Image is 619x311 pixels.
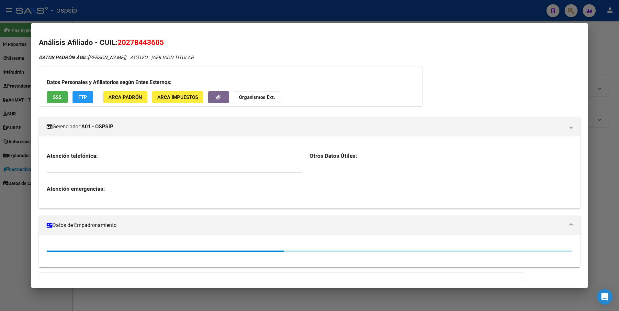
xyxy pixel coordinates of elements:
[47,221,565,229] mat-panel-title: Datos de Empadronamiento
[53,94,62,100] span: SSS
[47,152,302,159] h3: Atención telefónica:
[309,152,572,159] h3: Otros Datos Útiles:
[39,55,125,60] span: [PERSON_NAME]
[73,91,93,103] button: FTP
[39,235,580,267] div: Datos de Empadronamiento
[39,216,580,235] mat-expansion-panel-header: Datos de Empadronamiento
[47,79,414,86] h3: Datos Personales y Afiliatorios según Entes Externos:
[39,55,88,60] strong: DATOS PADRÓN ÁGIL:
[108,94,142,100] span: ARCA Padrón
[152,91,203,103] button: ARCA Impuestos
[239,94,275,100] strong: Organismos Ext.
[103,91,147,103] button: ARCA Padrón
[81,123,113,131] strong: A01 - OSPSIP
[39,117,580,136] mat-expansion-panel-header: Gerenciador:A01 - OSPSIP
[47,185,302,192] h3: Atención emergencias:
[39,37,580,48] h2: Análisis Afiliado - CUIL:
[47,91,68,103] button: SSS
[47,123,565,131] mat-panel-title: Gerenciador:
[39,55,194,60] i: | ACTIVO |
[157,94,198,100] span: ARCA Impuestos
[78,94,87,100] span: FTP
[597,289,613,305] div: Open Intercom Messenger
[152,55,194,60] span: AFILIADO TITULAR
[118,38,164,47] span: 20278443605
[234,91,280,103] button: Organismos Ext.
[39,136,580,209] div: Gerenciador:A01 - OSPSIP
